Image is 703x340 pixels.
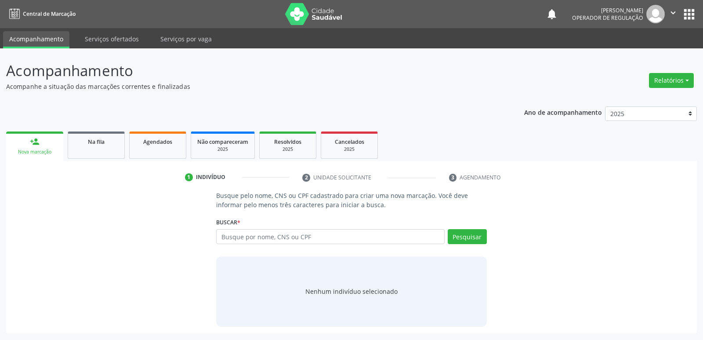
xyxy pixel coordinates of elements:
img: img [646,5,665,23]
a: Acompanhamento [3,31,69,48]
a: Central de Marcação [6,7,76,21]
p: Acompanhe a situação das marcações correntes e finalizadas [6,82,489,91]
button: notifications [546,8,558,20]
div: Nenhum indivíduo selecionado [305,287,398,296]
div: 2025 [327,146,371,153]
div: [PERSON_NAME] [572,7,643,14]
span: Na fila [88,138,105,146]
button:  [665,5,681,23]
a: Serviços ofertados [79,31,145,47]
span: Central de Marcação [23,10,76,18]
p: Ano de acompanhamento [524,106,602,117]
label: Buscar [216,216,240,229]
span: Não compareceram [197,138,248,146]
div: person_add [30,137,40,146]
button: Pesquisar [448,229,487,244]
a: Serviços por vaga [154,31,218,47]
input: Busque por nome, CNS ou CPF [216,229,444,244]
span: Cancelados [335,138,364,146]
div: 2025 [197,146,248,153]
span: Agendados [143,138,172,146]
div: Indivíduo [196,173,225,181]
p: Acompanhamento [6,60,489,82]
div: 2025 [266,146,310,153]
p: Busque pelo nome, CNS ou CPF cadastrado para criar uma nova marcação. Você deve informar pelo men... [216,191,486,209]
i:  [668,8,678,18]
span: Resolvidos [274,138,301,146]
div: Nova marcação [12,149,57,155]
button: apps [681,7,697,22]
button: Relatórios [649,73,694,88]
div: 1 [185,173,193,181]
span: Operador de regulação [572,14,643,22]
